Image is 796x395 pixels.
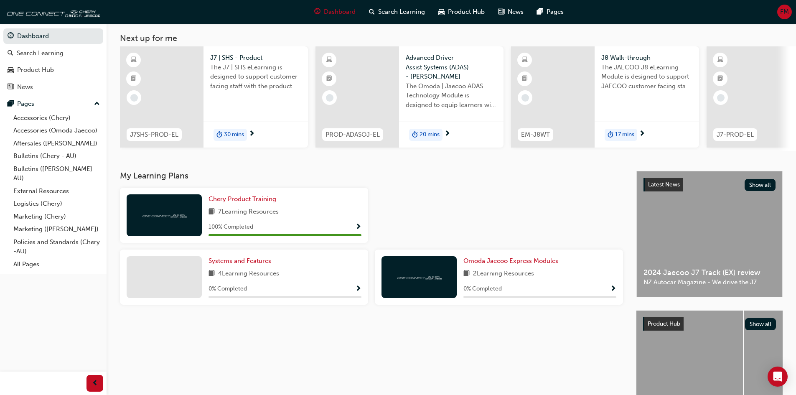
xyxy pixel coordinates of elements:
[10,210,103,223] a: Marketing (Chery)
[521,94,529,102] span: learningRecordVerb_NONE-icon
[615,130,634,140] span: 17 mins
[8,50,13,57] span: search-icon
[10,163,103,185] a: Bulletins ([PERSON_NAME] - AU)
[10,258,103,271] a: All Pages
[511,46,699,148] a: EM-J8WTJ8 Walk-throughThe JAECOO J8 eLearning Module is designed to support JAECOO customer facin...
[378,7,425,17] span: Search Learning
[643,268,776,278] span: 2024 Jaecoo J7 Track (EX) review
[745,179,776,191] button: Show all
[120,171,623,181] h3: My Learning Plans
[8,33,14,40] span: guage-icon
[608,130,613,140] span: duration-icon
[209,207,215,217] span: book-icon
[448,7,485,17] span: Product Hub
[508,7,524,17] span: News
[92,378,98,389] span: prev-icon
[17,65,54,75] div: Product Hub
[308,3,362,20] a: guage-iconDashboard
[530,3,570,20] a: pages-iconPages
[3,28,103,44] a: Dashboard
[130,130,178,140] span: J7SHS-PROD-EL
[3,27,103,96] button: DashboardSearch LearningProduct HubNews
[209,194,280,204] a: Chery Product Training
[17,99,34,109] div: Pages
[717,74,723,84] span: booktick-icon
[10,124,103,137] a: Accessories (Omoda Jaecoo)
[432,3,491,20] a: car-iconProduct Hub
[326,94,333,102] span: learningRecordVerb_NONE-icon
[210,63,301,91] span: The J7 | SHS eLearning is designed to support customer facing staff with the product and sales in...
[94,99,100,110] span: up-icon
[209,195,276,203] span: Chery Product Training
[326,74,332,84] span: booktick-icon
[717,55,723,66] span: learningResourceType_ELEARNING-icon
[648,181,680,188] span: Latest News
[648,320,680,327] span: Product Hub
[8,66,14,74] span: car-icon
[547,7,564,17] span: Pages
[8,100,14,108] span: pages-icon
[396,273,442,281] img: oneconnect
[438,7,445,17] span: car-icon
[444,130,450,138] span: next-icon
[3,46,103,61] a: Search Learning
[362,3,432,20] a: search-iconSearch Learning
[355,285,361,293] span: Show Progress
[768,367,788,387] div: Open Intercom Messenger
[4,3,100,20] img: oneconnect
[218,269,279,279] span: 4 Learning Resources
[107,33,796,43] h3: Next up for me
[463,284,502,294] span: 0 % Completed
[639,130,645,138] span: next-icon
[463,257,558,265] span: Omoda Jaecoo Express Modules
[10,150,103,163] a: Bulletins (Chery - AU)
[406,82,497,110] span: The Omoda | Jaecoo ADAS Technology Module is designed to equip learners with essential knowledge ...
[521,130,550,140] span: EM-J8WT
[326,130,380,140] span: PROD-ADASOJ-EL
[3,79,103,95] a: News
[473,269,534,279] span: 2 Learning Resources
[412,130,418,140] span: duration-icon
[218,207,279,217] span: 7 Learning Resources
[17,48,64,58] div: Search Learning
[717,94,725,102] span: learningRecordVerb_NONE-icon
[209,257,271,265] span: Systems and Features
[216,130,222,140] span: duration-icon
[717,130,754,140] span: J7-PROD-EL
[522,74,528,84] span: booktick-icon
[406,53,497,82] span: Advanced Driver Assist Systems (ADAS) - [PERSON_NAME]
[636,171,783,297] a: Latest NewsShow all2024 Jaecoo J7 Track (EX) reviewNZ Autocar Magazine - We drive the J7.
[780,7,789,17] span: FM
[131,55,137,66] span: learningResourceType_ELEARNING-icon
[601,63,692,91] span: The JAECOO J8 eLearning Module is designed to support JAECOO customer facing staff with the produ...
[643,278,776,287] span: NZ Autocar Magazine - We drive the J7.
[643,317,776,331] a: Product HubShow all
[3,62,103,78] a: Product Hub
[210,53,301,63] span: J7 | SHS - Product
[537,7,543,17] span: pages-icon
[10,137,103,150] a: Aftersales ([PERSON_NAME])
[8,84,14,91] span: news-icon
[355,284,361,294] button: Show Progress
[3,96,103,112] button: Pages
[522,55,528,66] span: learningResourceType_ELEARNING-icon
[130,94,138,102] span: learningRecordVerb_NONE-icon
[120,46,308,148] a: J7SHS-PROD-ELJ7 | SHS - ProductThe J7 | SHS eLearning is designed to support customer facing staf...
[610,285,616,293] span: Show Progress
[141,211,187,219] img: oneconnect
[10,112,103,125] a: Accessories (Chery)
[209,284,247,294] span: 0 % Completed
[498,7,504,17] span: news-icon
[224,130,244,140] span: 30 mins
[463,256,562,266] a: Omoda Jaecoo Express Modules
[610,284,616,294] button: Show Progress
[326,55,332,66] span: learningResourceType_ELEARNING-icon
[643,178,776,191] a: Latest NewsShow all
[209,256,275,266] a: Systems and Features
[355,224,361,231] span: Show Progress
[777,5,792,19] button: FM
[10,197,103,210] a: Logistics (Chery)
[10,223,103,236] a: Marketing ([PERSON_NAME])
[131,74,137,84] span: booktick-icon
[10,185,103,198] a: External Resources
